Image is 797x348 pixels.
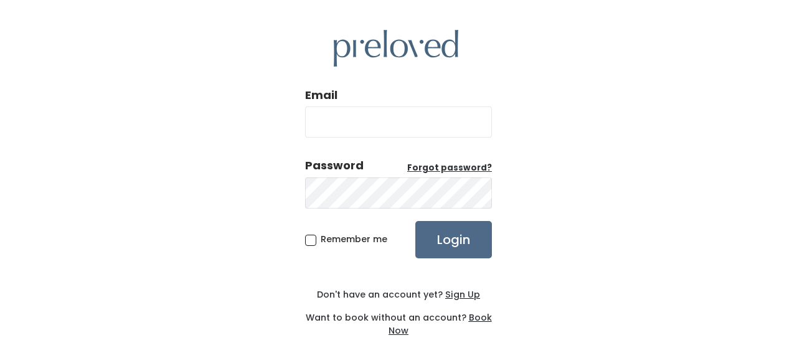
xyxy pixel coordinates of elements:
a: Forgot password? [407,162,492,174]
a: Book Now [389,311,492,337]
div: Password [305,158,364,174]
a: Sign Up [443,288,480,301]
label: Email [305,87,337,103]
u: Sign Up [445,288,480,301]
input: Login [415,221,492,258]
div: Don't have an account yet? [305,288,492,301]
img: preloved logo [334,30,458,67]
span: Remember me [321,233,387,245]
div: Want to book without an account? [305,301,492,337]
